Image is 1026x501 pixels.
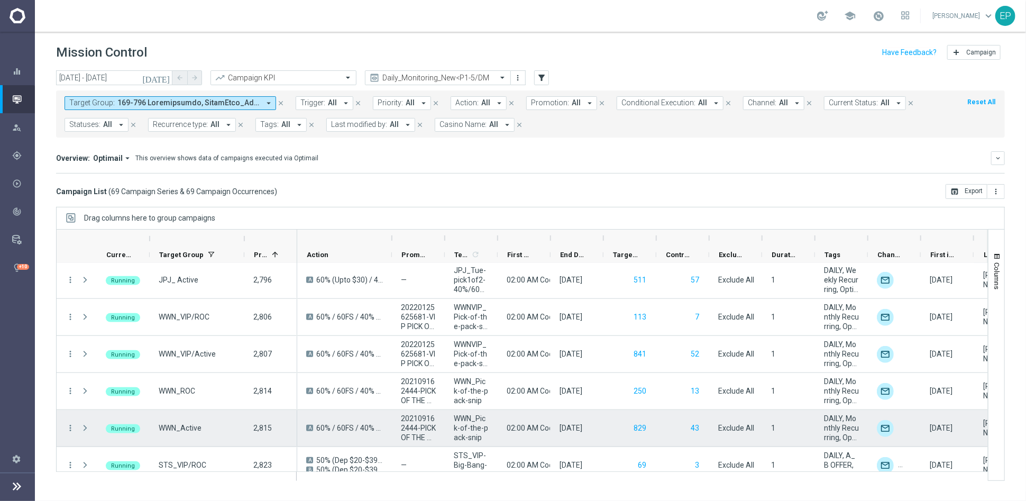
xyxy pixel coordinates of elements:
[159,251,204,259] span: Target Group
[824,451,859,479] span: DAILY, A_B OFFER, Weekly Recurring, Upto $300
[718,424,754,432] span: Exclude All
[159,386,195,396] span: WWN_ROC
[56,187,277,196] h3: Campaign List
[718,350,754,358] span: Exclude All
[316,312,383,322] span: 60% / 60FS / 40% + 20FS
[531,98,569,107] span: Promotion:
[772,251,797,259] span: Duration
[613,251,638,259] span: Targeted Customers
[637,459,647,472] button: 69
[507,251,533,259] span: First Send Time
[253,387,272,395] span: 2,814
[983,456,1018,475] div: Elaine Pillay
[401,303,436,331] span: 20220125625681-VIP PICK OF THE PACK| 60 SPINS, 20220125625605-VIP PICK OF THE PACK| 60%, 20220125...
[597,97,607,109] button: close
[507,387,674,395] span: 02:00 AM Coordinated Universal Time (UTC 00:00)
[844,10,856,22] span: school
[560,349,582,359] div: 19 Nov 2025, Wednesday
[804,97,814,109] button: close
[515,119,524,131] button: close
[12,235,35,244] button: Data Studio
[633,422,647,435] button: 829
[560,312,582,322] div: 19 Nov 2025, Wednesday
[617,96,723,110] button: Conditional Execution: All arrow_drop_down
[930,460,952,470] div: 19 Aug 2025, Tuesday
[12,95,35,104] button: Mission Control
[191,74,198,81] i: arrow_forward
[90,153,135,163] button: Optimail arrow_drop_down
[931,8,995,24] a: [PERSON_NAME]keyboard_arrow_down
[930,423,952,433] div: 19 Aug 2025, Tuesday
[373,96,431,110] button: Priority: All arrow_drop_down
[106,423,140,433] colored-tag: Running
[378,98,403,107] span: Priority:
[829,98,878,107] span: Current Status:
[930,251,956,259] span: First in Range
[952,48,960,57] i: add
[12,207,35,216] button: track_changes Analyze
[354,99,362,107] i: close
[983,307,1018,326] div: Elaine Pillay
[666,251,691,259] span: Control Customers
[877,383,894,400] div: Optimail
[516,121,523,129] i: close
[306,277,313,283] span: A
[66,460,75,470] button: more_vert
[307,119,316,131] button: close
[454,414,489,442] span: WWN_Pick-of-the-pack-snip
[513,71,524,84] button: more_vert
[489,120,498,129] span: All
[930,349,952,359] div: 19 Aug 2025, Tuesday
[947,45,1001,60] button: add Campaign
[877,251,903,259] span: Channel
[316,423,383,433] span: 60% / 60FS / 40% + 20FS
[454,340,489,368] span: WWNVIP_Pick-of-the-pack-snip
[694,459,700,472] button: 3
[277,99,285,107] i: close
[12,179,35,188] button: play_circle_outline Execute
[560,275,582,285] div: 11 Nov 2025, Tuesday
[135,153,318,163] div: This overview shows data of campaigns executed via Optimail
[390,120,399,129] span: All
[106,349,140,359] colored-tag: Running
[12,454,21,463] i: settings
[983,418,1018,438] div: Elaine Pillay
[353,97,363,109] button: close
[432,99,439,107] i: close
[991,151,1005,165] button: keyboard_arrow_down
[108,187,111,196] span: (
[111,314,135,321] span: Running
[12,67,22,76] i: equalizer
[106,251,132,259] span: Current Status
[560,423,582,433] div: 19 Nov 2025, Wednesday
[12,85,34,113] div: Mission Control
[401,275,407,285] span: —
[129,119,138,131] button: close
[748,98,776,107] span: Channel:
[508,99,515,107] i: close
[365,70,511,85] ng-select: Daily_Monitoring_New<P1-5/DM
[877,457,894,474] div: Optimail
[106,386,140,396] colored-tag: Running
[12,179,34,188] div: Execute
[877,309,894,326] div: Optimail
[12,151,22,160] i: gps_fixed
[507,350,674,358] span: 02:00 AM Coordinated Universal Time (UTC 00:00)
[369,72,380,83] i: preview
[316,349,383,359] span: 60% / 60FS / 40% + 20FS
[106,312,140,322] colored-tag: Running
[454,451,489,479] span: STS_VIP-Big-Bang-upto100%-snip
[300,98,325,107] span: Trigger:
[898,457,915,474] div: Email
[537,73,546,83] i: filter_alt
[106,275,140,285] colored-tag: Running
[403,120,413,130] i: arrow_drop_down
[514,74,523,82] i: more_vert
[331,120,387,129] span: Last modified by:
[771,386,775,396] div: 1
[253,350,272,358] span: 2,807
[993,262,1001,289] span: Columns
[326,118,415,132] button: Last modified by: All arrow_drop_down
